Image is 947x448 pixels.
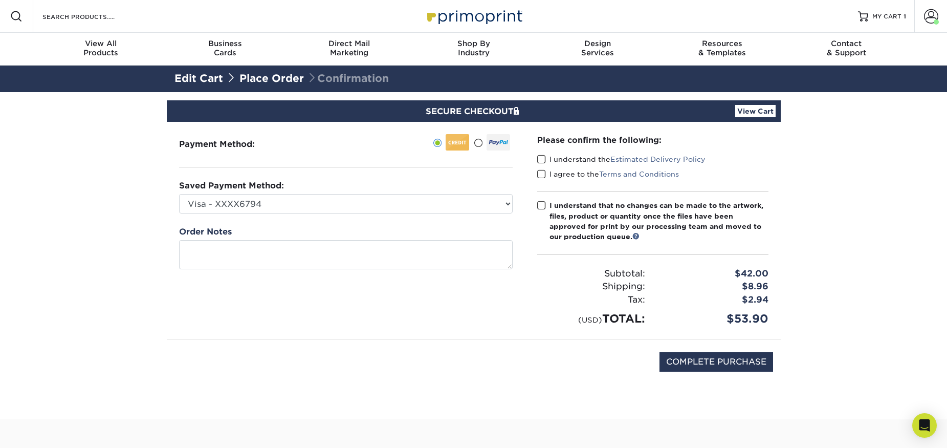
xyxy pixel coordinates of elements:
[536,39,660,57] div: Services
[163,39,287,57] div: Cards
[163,39,287,48] span: Business
[784,33,909,66] a: Contact& Support
[411,39,536,57] div: Industry
[530,280,653,293] div: Shipping:
[41,10,141,23] input: SEARCH PRODUCTS.....
[537,134,768,146] div: Please confirm the following:
[536,39,660,48] span: Design
[174,72,223,84] a: Edit Cart
[39,39,163,57] div: Products
[411,39,536,48] span: Shop By
[287,39,411,48] span: Direct Mail
[39,33,163,66] a: View AllProducts
[239,72,304,84] a: Place Order
[426,106,522,116] span: SECURE CHECKOUT
[179,139,280,149] h3: Payment Method:
[537,154,706,164] label: I understand the
[578,315,602,324] small: (USD)
[174,352,226,382] img: DigiCert Secured Site Seal
[912,413,937,438] div: Open Intercom Messenger
[653,267,776,281] div: $42.00
[549,200,768,242] div: I understand that no changes can be made to the artwork, files, product or quantity once the file...
[872,12,901,21] span: MY CART
[653,280,776,293] div: $8.96
[660,39,784,48] span: Resources
[660,33,784,66] a: Resources& Templates
[653,293,776,307] div: $2.94
[653,310,776,327] div: $53.90
[536,33,660,66] a: DesignServices
[660,39,784,57] div: & Templates
[784,39,909,57] div: & Support
[659,352,773,372] input: COMPLETE PURCHASE
[423,5,525,27] img: Primoprint
[411,33,536,66] a: Shop ByIndustry
[904,13,906,20] span: 1
[530,293,653,307] div: Tax:
[610,155,706,163] a: Estimated Delivery Policy
[530,267,653,281] div: Subtotal:
[537,169,679,179] label: I agree to the
[163,33,287,66] a: BusinessCards
[307,72,389,84] span: Confirmation
[599,170,679,178] a: Terms and Conditions
[735,105,776,117] a: View Cart
[784,39,909,48] span: Contact
[179,226,232,238] label: Order Notes
[39,39,163,48] span: View All
[179,180,284,192] label: Saved Payment Method:
[287,33,411,66] a: Direct MailMarketing
[287,39,411,57] div: Marketing
[530,310,653,327] div: TOTAL:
